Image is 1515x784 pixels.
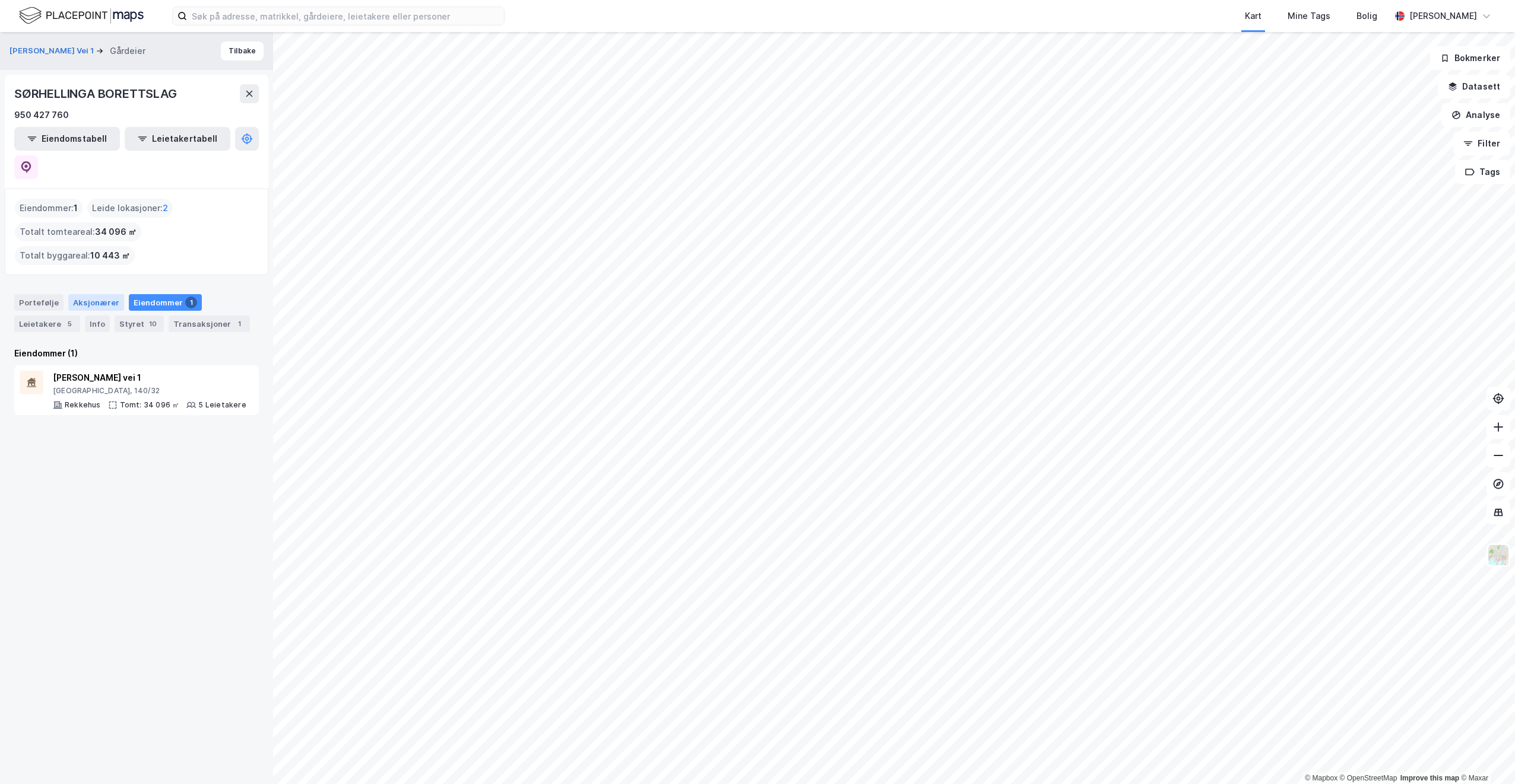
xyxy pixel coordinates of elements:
[64,318,75,330] div: 5
[169,315,250,332] div: Transaksjoner
[1441,103,1510,127] button: Analyse
[185,297,197,308] div: 1
[187,7,504,25] input: Søk på adresse, matrikkel, gårdeiere, leietakere eller personer
[1438,75,1510,98] button: Datasett
[1340,774,1397,782] a: OpenStreetMap
[147,318,159,330] div: 10
[110,44,145,58] div: Gårdeier
[198,400,246,410] div: 5 Leietakere
[19,5,144,26] img: logo.f888ab2527a4732fd821a326f86c7f29.svg
[9,45,96,57] button: [PERSON_NAME] Vei 1
[68,294,124,311] div: Aksjonærer
[1456,727,1515,784] div: Kontrollprogram for chat
[1400,774,1459,782] a: Improve this map
[14,346,259,361] div: Eiendommer (1)
[1245,9,1262,23] div: Kart
[87,199,173,218] div: Leide lokasjoner :
[1487,544,1510,566] img: Z
[1453,132,1510,155] button: Filter
[15,246,135,265] div: Totalt byggareal :
[163,201,168,215] span: 2
[14,315,80,332] div: Leietakere
[90,248,130,263] span: 10 443 ㎡
[125,127,230,151] button: Leietakertabell
[53,386,246,396] div: [GEOGRAPHIC_DATA], 140/32
[65,400,101,410] div: Rekkehus
[221,42,264,60] button: Tilbake
[15,222,141,241] div: Totalt tomteareal :
[115,315,164,332] div: Styret
[1356,9,1377,23] div: Bolig
[14,108,69,122] div: 950 427 760
[1430,46,1510,70] button: Bokmerker
[1455,160,1510,184] button: Tags
[74,201,78,215] span: 1
[95,225,137,239] span: 34 096 ㎡
[233,318,245,330] div: 1
[1305,774,1337,782] a: Mapbox
[15,199,83,218] div: Eiendommer :
[1456,727,1515,784] iframe: Chat Widget
[14,294,64,311] div: Portefølje
[14,127,120,151] button: Eiendomstabell
[14,84,179,103] div: SØRHELLINGA BORETTSLAG
[1409,9,1477,23] div: [PERSON_NAME]
[1288,9,1330,23] div: Mine Tags
[129,294,202,311] div: Eiendommer
[53,371,246,385] div: [PERSON_NAME] vei 1
[85,315,110,332] div: Info
[120,400,180,410] div: Tomt: 34 096 ㎡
